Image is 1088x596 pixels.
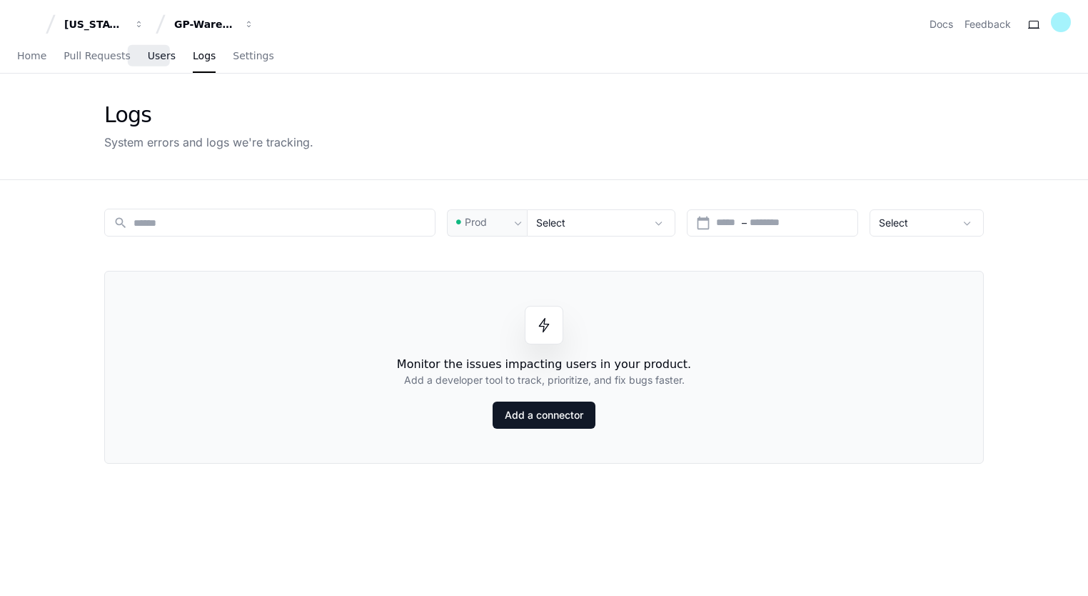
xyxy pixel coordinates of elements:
[193,51,216,60] span: Logs
[64,51,130,60] span: Pull Requests
[696,216,710,230] button: Open calendar
[233,51,273,60] span: Settings
[64,17,126,31] div: [US_STATE] Pacific
[148,40,176,73] a: Users
[17,51,46,60] span: Home
[233,40,273,73] a: Settings
[742,216,747,230] span: –
[17,40,46,73] a: Home
[397,356,691,373] h1: Monitor the issues impacting users in your product.
[964,17,1011,31] button: Feedback
[536,217,565,229] span: Select
[64,40,130,73] a: Pull Requests
[465,215,487,229] span: Prod
[168,11,260,37] button: GP-WarehouseControlCenterWCC)
[879,217,908,229] span: Select
[696,216,710,230] mat-icon: calendar_today
[174,17,236,31] div: GP-WarehouseControlCenterWCC)
[493,402,595,429] a: Add a connector
[193,40,216,73] a: Logs
[104,134,313,151] div: System errors and logs we're tracking.
[930,17,953,31] a: Docs
[114,216,128,230] mat-icon: search
[404,373,685,387] h2: Add a developer tool to track, prioritize, and fix bugs faster.
[59,11,150,37] button: [US_STATE] Pacific
[104,102,313,128] div: Logs
[148,51,176,60] span: Users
